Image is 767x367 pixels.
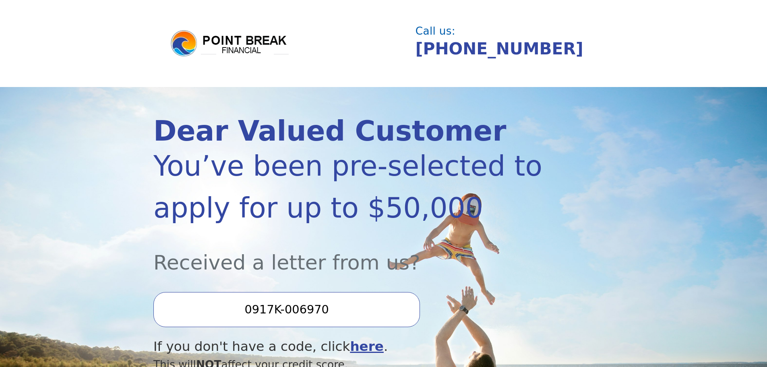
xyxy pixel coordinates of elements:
a: here [350,339,384,354]
img: logo.png [170,29,290,58]
div: If you don't have a code, click . [153,337,545,357]
div: Received a letter from us? [153,229,545,278]
div: Call us: [416,26,607,36]
div: Dear Valued Customer [153,117,545,145]
a: [PHONE_NUMBER] [416,39,583,58]
input: Enter your Offer Code: [153,292,420,327]
div: You’ve been pre-selected to apply for up to $50,000 [153,145,545,229]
